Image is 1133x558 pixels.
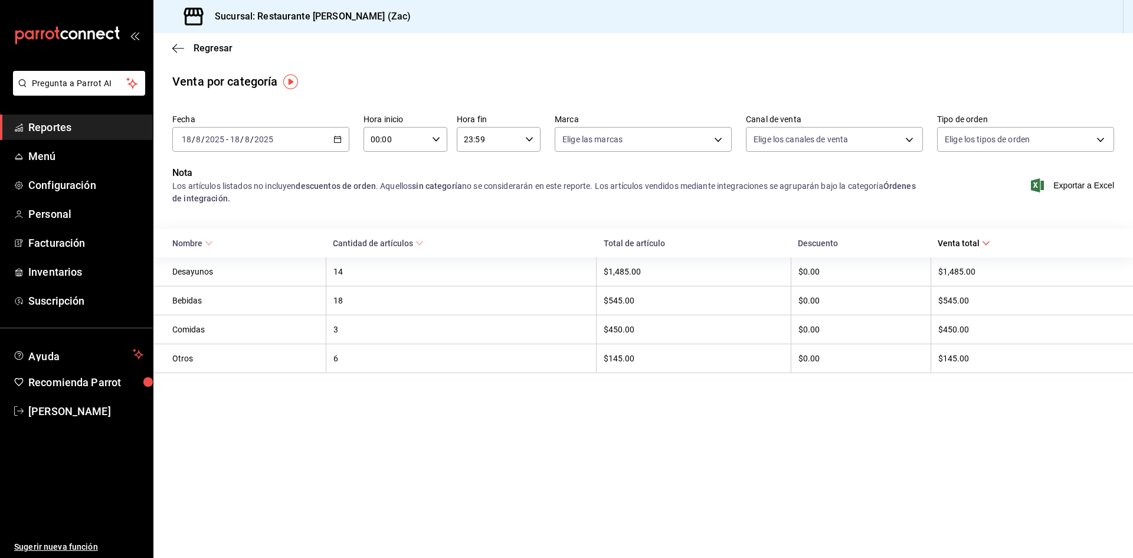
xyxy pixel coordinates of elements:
span: / [201,135,205,144]
input: ---- [205,135,225,144]
span: / [250,135,254,144]
span: Menú [28,148,143,164]
p: Nota [172,166,923,180]
th: Total de artículo [597,229,791,257]
div: $1,485.00 [938,267,1114,276]
span: Elige las marcas [562,133,623,145]
label: Hora inicio [364,115,447,123]
input: -- [181,135,192,144]
span: Personal [28,206,143,222]
span: Facturación [28,235,143,251]
input: -- [244,135,250,144]
div: $545.00 [604,296,784,305]
span: Inventarios [28,264,143,280]
div: Comidas [172,325,319,334]
span: Ayuda [28,347,128,361]
span: Elige los tipos de orden [945,133,1030,145]
span: Cantidad de artículos [333,239,424,248]
button: Exportar a Excel [1033,178,1114,192]
span: Elige los canales de venta [754,133,848,145]
img: Tooltip marker [283,74,298,89]
div: Bebidas [172,296,319,305]
th: Descuento [791,229,931,257]
span: - [226,135,228,144]
button: Pregunta a Parrot AI [13,71,145,96]
span: Pregunta a Parrot AI [32,77,127,90]
strong: sin categoría [412,181,462,191]
input: -- [195,135,201,144]
div: Los artículos listados no incluyen . Aquellos no se considerarán en este reporte. Los artículos v... [172,180,923,205]
div: 18 [333,296,589,305]
label: Fecha [172,115,349,123]
div: 14 [333,267,589,276]
span: Configuración [28,177,143,193]
div: $0.00 [798,354,924,363]
span: / [240,135,244,144]
div: Venta por categoría [172,73,278,90]
div: $0.00 [798,296,924,305]
div: $145.00 [604,354,784,363]
span: Nombre [172,239,213,248]
div: $1,485.00 [604,267,784,276]
div: 3 [333,325,589,334]
button: Regresar [172,43,233,54]
button: open_drawer_menu [130,31,139,40]
div: Desayunos [172,267,319,276]
label: Hora fin [457,115,541,123]
label: Canal de venta [746,115,923,123]
a: Pregunta a Parrot AI [8,86,145,98]
input: ---- [254,135,274,144]
label: Marca [555,115,732,123]
div: $0.00 [798,325,924,334]
span: / [192,135,195,144]
strong: descuentos de orden [296,181,376,191]
label: Tipo de orden [937,115,1114,123]
span: Venta total [938,239,990,248]
div: Otros [172,354,319,363]
span: Regresar [194,43,233,54]
div: 6 [333,354,589,363]
div: $0.00 [798,267,924,276]
span: Suscripción [28,293,143,309]
span: Recomienda Parrot [28,374,143,390]
span: Reportes [28,119,143,135]
input: -- [230,135,240,144]
div: $145.00 [938,354,1114,363]
div: $450.00 [938,325,1114,334]
div: $450.00 [604,325,784,334]
h3: Sucursal: Restaurante [PERSON_NAME] (Zac) [205,9,411,24]
span: Sugerir nueva función [14,541,143,553]
span: [PERSON_NAME] [28,403,143,419]
div: $545.00 [938,296,1114,305]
